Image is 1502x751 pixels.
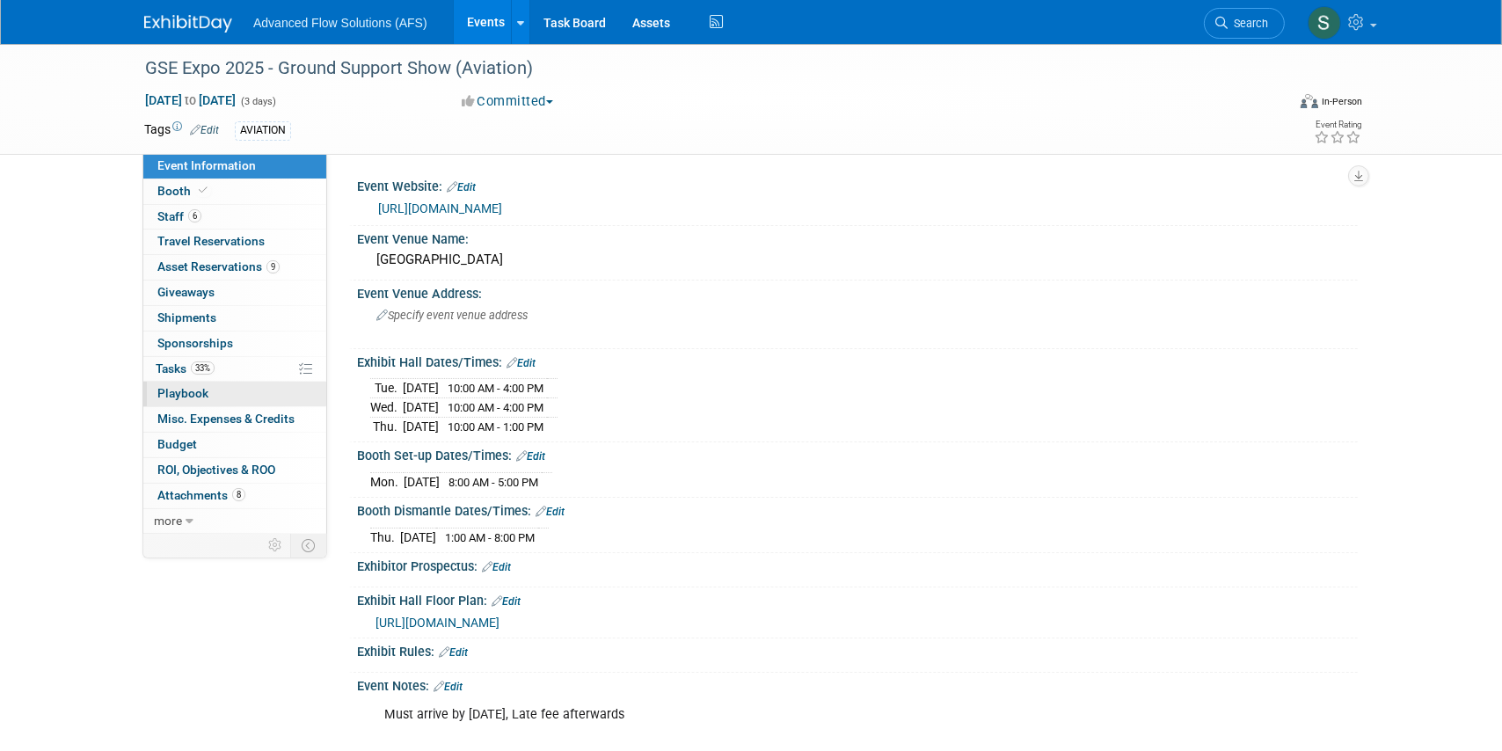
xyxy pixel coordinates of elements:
span: Tasks [156,361,215,375]
td: Toggle Event Tabs [291,534,327,557]
a: Booth [143,179,326,204]
a: more [143,509,326,534]
button: Committed [456,92,560,111]
span: 10:00 AM - 4:00 PM [448,382,543,395]
span: 8 [232,488,245,501]
a: Event Information [143,154,326,179]
a: Misc. Expenses & Credits [143,407,326,432]
a: Edit [536,506,565,518]
a: Playbook [143,382,326,406]
td: Mon. [370,472,404,491]
td: Wed. [370,398,403,418]
span: Budget [157,437,197,451]
div: Event Format [1181,91,1362,118]
a: Edit [439,646,468,659]
span: 10:00 AM - 4:00 PM [448,401,543,414]
span: 10:00 AM - 1:00 PM [448,420,543,434]
div: Exhibit Hall Floor Plan: [357,587,1358,610]
span: Giveaways [157,285,215,299]
span: Search [1228,17,1268,30]
div: Event Website: [357,173,1358,196]
a: Sponsorships [143,332,326,356]
img: Steve McAnally [1308,6,1341,40]
td: [DATE] [404,472,440,491]
span: ROI, Objectives & ROO [157,463,275,477]
span: Misc. Expenses & Credits [157,412,295,426]
div: Exhibit Hall Dates/Times: [357,349,1358,372]
td: Thu. [370,417,403,435]
div: Event Notes: [357,673,1358,696]
a: Search [1204,8,1285,39]
div: Event Venue Name: [357,226,1358,248]
td: Personalize Event Tab Strip [260,534,291,557]
a: Attachments8 [143,484,326,508]
span: [DATE] [DATE] [144,92,237,108]
a: [URL][DOMAIN_NAME] [375,616,499,630]
a: Edit [482,561,511,573]
div: Exhibit Rules: [357,638,1358,661]
div: In-Person [1321,95,1362,108]
td: [DATE] [403,398,439,418]
div: Booth Dismantle Dates/Times: [357,498,1358,521]
td: Tue. [370,379,403,398]
td: Thu. [370,528,400,546]
span: Attachments [157,488,245,502]
span: more [154,514,182,528]
a: Edit [190,124,219,136]
a: Travel Reservations [143,230,326,254]
a: Giveaways [143,281,326,305]
td: [DATE] [403,417,439,435]
span: (3 days) [239,96,276,107]
a: Tasks33% [143,357,326,382]
span: Travel Reservations [157,234,265,248]
a: Asset Reservations9 [143,255,326,280]
span: Staff [157,209,201,223]
span: Sponsorships [157,336,233,350]
span: Shipments [157,310,216,324]
span: 33% [191,361,215,375]
a: Staff6 [143,205,326,230]
span: Specify event venue address [376,309,528,322]
div: Event Rating [1314,120,1361,129]
i: Booth reservation complete [199,186,208,195]
a: ROI, Objectives & ROO [143,458,326,483]
a: Edit [492,595,521,608]
div: Exhibitor Prospectus: [357,553,1358,576]
span: Playbook [157,386,208,400]
div: [GEOGRAPHIC_DATA] [370,246,1345,273]
span: to [182,93,199,107]
div: AVIATION [235,121,291,140]
img: ExhibitDay [144,15,232,33]
a: Budget [143,433,326,457]
a: Edit [434,681,463,693]
span: 1:00 AM - 8:00 PM [445,531,535,544]
span: 6 [188,209,201,222]
a: Edit [507,357,536,369]
span: 8:00 AM - 5:00 PM [448,476,538,489]
div: Event Venue Address: [357,281,1358,303]
a: [URL][DOMAIN_NAME] [378,201,502,215]
span: Event Information [157,158,256,172]
td: Tags [144,120,219,141]
span: Advanced Flow Solutions (AFS) [253,16,427,30]
a: Edit [516,450,545,463]
a: Shipments [143,306,326,331]
span: 9 [266,260,280,273]
span: Asset Reservations [157,259,280,273]
td: [DATE] [403,379,439,398]
div: GSE Expo 2025 - Ground Support Show (Aviation) [139,53,1258,84]
td: [DATE] [400,528,436,546]
img: Format-Inperson.png [1301,94,1318,108]
a: Edit [447,181,476,193]
span: Booth [157,184,211,198]
div: Booth Set-up Dates/Times: [357,442,1358,465]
